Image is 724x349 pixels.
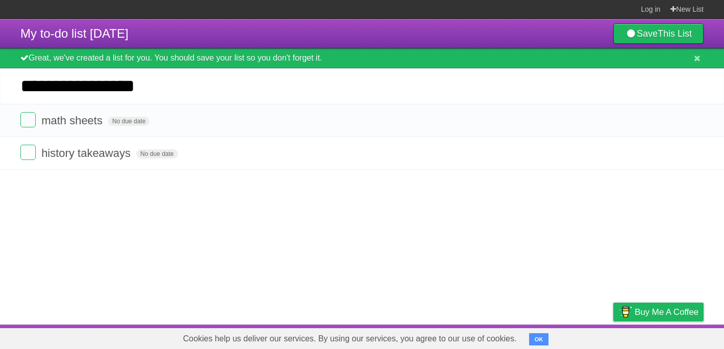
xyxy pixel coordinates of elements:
[173,329,527,349] span: Cookies help us deliver our services. By using our services, you agree to our use of cookies.
[565,327,588,346] a: Terms
[658,29,692,39] b: This List
[511,327,553,346] a: Developers
[478,327,499,346] a: About
[20,145,36,160] label: Done
[639,327,704,346] a: Suggest a feature
[108,117,149,126] span: No due date
[613,303,704,321] a: Buy me a coffee
[529,333,549,345] button: OK
[600,327,627,346] a: Privacy
[635,303,698,321] span: Buy me a coffee
[20,26,129,40] span: My to-do list [DATE]
[41,114,105,127] span: math sheets
[136,149,178,158] span: No due date
[41,147,133,159] span: history takeaways
[20,112,36,127] label: Done
[613,23,704,44] a: SaveThis List
[618,303,632,320] img: Buy me a coffee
